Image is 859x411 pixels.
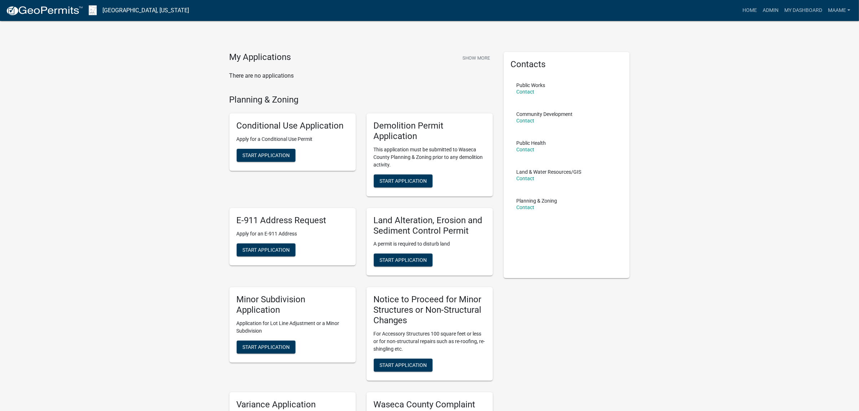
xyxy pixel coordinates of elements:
[229,95,493,105] h4: Planning & Zoning
[517,198,557,203] p: Planning & Zoning
[380,362,427,368] span: Start Application
[242,344,290,350] span: Start Application
[237,341,295,354] button: Start Application
[242,152,290,158] span: Start Application
[740,4,760,17] a: Home
[781,4,825,17] a: My Dashboard
[237,149,295,162] button: Start Application
[760,4,781,17] a: Admin
[89,5,97,15] img: Waseca County, Minnesota
[460,52,493,64] button: Show More
[237,243,295,256] button: Start Application
[517,176,535,181] a: Contact
[237,320,349,335] p: Application for Lot Line Adjustment or a Minor Subdivision
[374,174,433,187] button: Start Application
[237,135,349,143] p: Apply for a Conditional Use Permit
[380,178,427,183] span: Start Application
[237,399,349,410] h5: Variance Application
[517,118,535,124] a: Contact
[517,147,535,152] a: Contact
[237,215,349,226] h5: E-911 Address Request
[374,254,433,267] button: Start Application
[380,257,427,263] span: Start Application
[517,204,535,210] a: Contact
[517,112,573,117] p: Community Development
[517,89,535,95] a: Contact
[825,4,853,17] a: Maame
[237,230,349,238] p: Apply for an E-911 Address
[517,83,545,88] p: Public Works
[237,294,349,315] h5: Minor Subdivision Application
[374,294,486,325] h5: Notice to Proceed for Minor Structures or Non-Structural Changes
[374,330,486,353] p: For Accessory Structures 100 square feet or less or for non-structural repairs such as re-roofing...
[517,140,546,146] p: Public Health
[374,215,486,236] h5: Land Alteration, Erosion and Sediment Control Permit
[102,4,189,17] a: [GEOGRAPHIC_DATA], [US_STATE]
[374,121,486,142] h5: Demolition Permit Application
[374,240,486,248] p: A permit is required to disturb land
[229,72,493,80] p: There are no applications
[511,59,623,70] h5: Contacts
[374,359,433,372] button: Start Application
[237,121,349,131] h5: Conditional Use Application
[374,146,486,169] p: This application must be submitted to Waseca County Planning & Zoning prior to any demolition act...
[517,169,582,174] p: Land & Water Resources/GIS
[229,52,291,63] h4: My Applications
[242,247,290,252] span: Start Application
